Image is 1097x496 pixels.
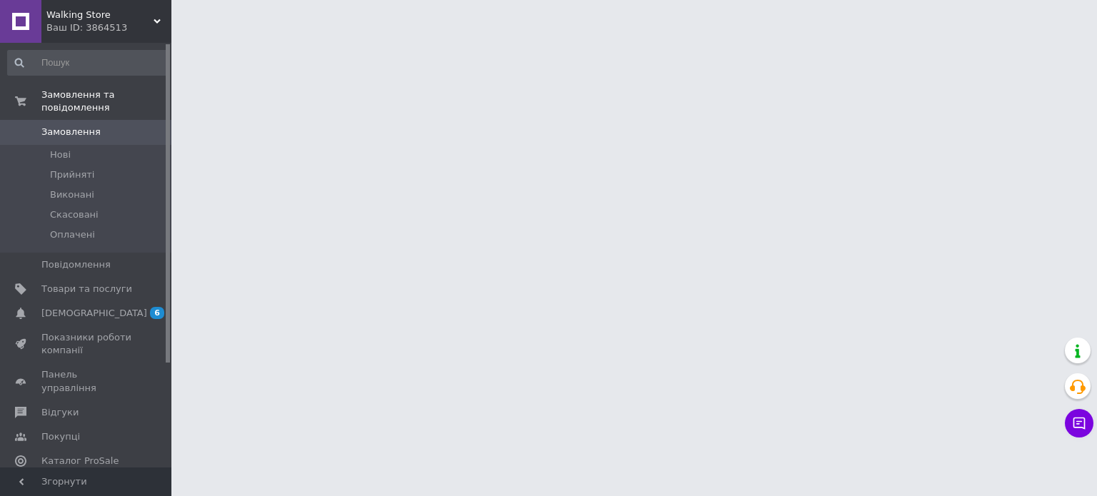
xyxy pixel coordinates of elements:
span: Замовлення та повідомлення [41,88,171,114]
span: Покупці [41,430,80,443]
span: Повідомлення [41,258,111,271]
span: Оплачені [50,228,95,241]
span: Виконані [50,188,94,201]
div: Ваш ID: 3864513 [46,21,171,34]
input: Пошук [7,50,169,76]
span: Замовлення [41,126,101,138]
span: Товари та послуги [41,283,132,295]
span: [DEMOGRAPHIC_DATA] [41,307,147,320]
span: 6 [150,307,164,319]
button: Чат з покупцем [1065,409,1093,437]
span: Скасовані [50,208,99,221]
span: Walking Store [46,9,154,21]
span: Прийняті [50,168,94,181]
span: Каталог ProSale [41,455,119,467]
span: Нові [50,148,71,161]
span: Показники роботи компанії [41,331,132,357]
span: Відгуки [41,406,79,419]
span: Панель управління [41,368,132,394]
